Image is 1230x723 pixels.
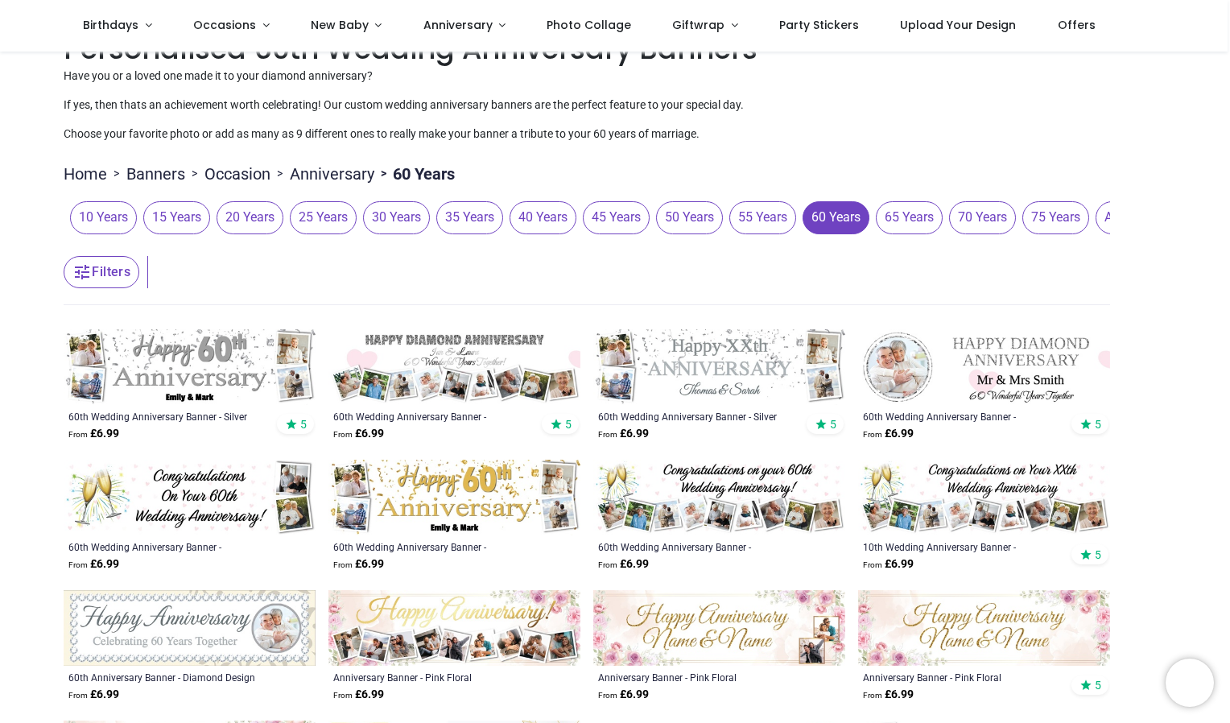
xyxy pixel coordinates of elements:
button: 20 Years [210,201,283,233]
span: 5 [830,417,836,432]
span: 5 [565,417,572,432]
a: 60th Wedding Anniversary Banner - Celebration Design [333,540,527,553]
strong: £ 6.99 [68,556,119,572]
a: Occasion [204,163,270,185]
a: Home [64,163,107,185]
button: Any Year [1089,201,1163,233]
strong: £ 6.99 [333,556,384,572]
a: 60th Wedding Anniversary Banner - Champagne Design [598,540,792,553]
span: Offers [1058,17,1096,33]
p: Choose your favorite photo or add as many as 9 different ones to really make your banner a tribut... [64,126,1166,143]
span: Occasions [193,17,256,33]
button: 45 Years [576,201,650,233]
span: From [863,560,882,569]
img: Personalised 60th Wedding Anniversary Banner - Champagne Design - 9 Photo Upload [593,460,845,535]
span: From [598,691,617,700]
span: > [185,166,204,182]
button: 40 Years [503,201,576,233]
button: 50 Years [650,201,723,233]
button: 25 Years [283,201,357,233]
iframe: Brevo live chat [1166,659,1214,707]
span: Party Stickers [779,17,859,33]
button: 70 Years [943,201,1016,233]
a: 60th Wedding Anniversary Banner - Champagne Design [68,540,262,553]
img: Personalised 60th Wedding Anniversary Banner - Celebration Design - Custom Text & 4 Photo Upload [328,460,580,535]
img: Personalised Happy 60th Anniversary Banner - Diamond Design - 1 Photo upload [64,590,316,666]
a: Banners [126,163,185,185]
a: 60th Anniversary Banner - Diamond Design [68,671,262,684]
a: Anniversary Banner - Pink Floral [863,671,1057,684]
span: From [68,430,88,439]
p: If yes, then thats an achievement worth celebrating! Our custom wedding anniversary banners are t... [64,97,1166,114]
a: Anniversary [290,163,374,185]
img: Personalised 60th Wedding Anniversary Banner - Silver Party Design - Custom Text & 4 Photo Upload [64,329,316,405]
span: From [333,560,353,569]
a: Anniversary Banner - Pink Floral [598,671,792,684]
button: 75 Years [1016,201,1089,233]
span: 50 Years [656,201,723,233]
span: 60 Years [803,201,869,233]
span: From [863,691,882,700]
span: > [374,166,393,182]
strong: £ 6.99 [863,426,914,442]
span: Any Year [1096,201,1163,233]
strong: £ 6.99 [68,426,119,442]
span: 75 Years [1022,201,1089,233]
span: Giftwrap [672,17,724,33]
button: Filters [64,256,139,288]
img: Personalised 60th Wedding Anniversary Banner - Champagne Design - 2 Photo Upload [64,460,316,535]
span: From [598,560,617,569]
img: Personalised Anniversary Banner - Pink Floral - 9 Photo Upload [328,590,580,666]
strong: £ 6.99 [333,426,384,442]
img: Personalised 60th Wedding Anniversary Banner - Silver Celebration Design - 4 Photo Upload [593,329,845,405]
span: From [863,430,882,439]
button: 15 Years [137,201,210,233]
button: 55 Years [723,201,796,233]
img: Personalised 60th Wedding Anniversary Banner - Diamond - 9 Photo upload [328,329,580,405]
strong: £ 6.99 [863,556,914,572]
span: Photo Collage [547,17,631,33]
button: 10 Years [64,201,137,233]
img: Personalised Anniversary Banner - Pink Floral - Custom Name [858,590,1110,666]
span: Birthdays [83,17,138,33]
span: Upload Your Design [900,17,1016,33]
span: 20 Years [217,201,283,233]
strong: £ 6.99 [863,687,914,703]
span: 5 [1095,417,1101,432]
strong: £ 6.99 [598,687,649,703]
strong: £ 6.99 [598,556,649,572]
button: 35 Years [430,201,503,233]
div: 60th Wedding Anniversary Banner - Diamond [333,410,527,423]
span: 65 Years [876,201,943,233]
span: From [68,560,88,569]
span: 15 Years [143,201,210,233]
strong: £ 6.99 [598,426,649,442]
a: 60th Wedding Anniversary Banner - Silver Party Design [68,410,262,423]
span: 35 Years [436,201,503,233]
li: 60 Years [374,163,455,185]
strong: £ 6.99 [68,687,119,703]
span: > [270,166,290,182]
span: New Baby [311,17,369,33]
span: From [598,430,617,439]
button: 30 Years [357,201,430,233]
a: 10th Wedding Anniversary Banner - Champagne Design [863,540,1057,553]
span: 25 Years [290,201,357,233]
a: Anniversary Banner - Pink Floral [333,671,527,684]
a: 60th Wedding Anniversary Banner - Silver Celebration Design [598,410,792,423]
span: 70 Years [949,201,1016,233]
span: 45 Years [583,201,650,233]
span: 5 [300,417,307,432]
span: 5 [1095,547,1101,562]
span: 40 Years [510,201,576,233]
img: Personalised 60th Wedding Anniversary Banner - Diamond - 1 Photo upload [858,329,1110,405]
